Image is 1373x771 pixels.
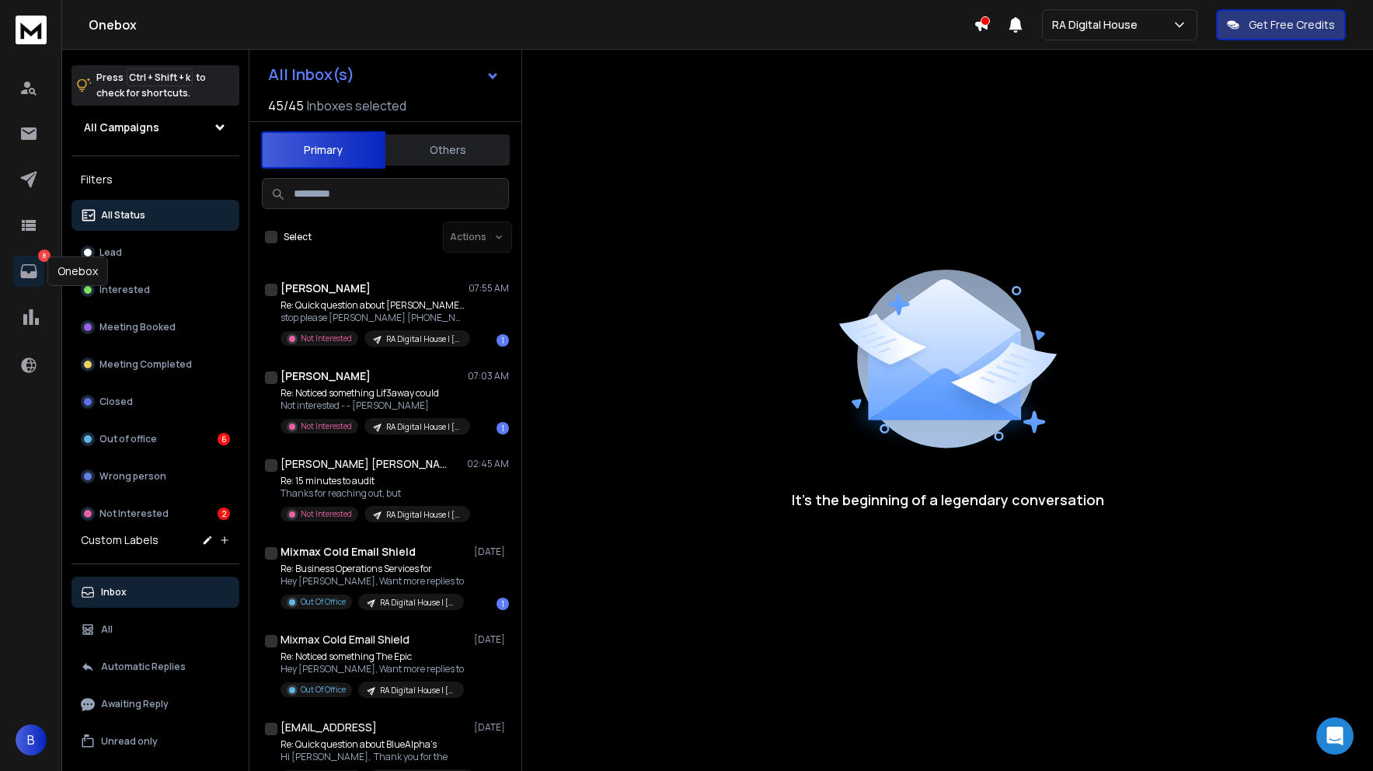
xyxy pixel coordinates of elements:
[281,575,464,588] p: Hey [PERSON_NAME], Want more replies to
[127,68,193,86] span: Ctrl + Shift + k
[386,421,461,433] p: RA Digital House | [DATE]
[71,169,239,190] h3: Filters
[71,498,239,529] button: Not Interested2
[792,489,1104,511] p: It’s the beginning of a legendary conversation
[468,370,509,382] p: 07:03 AM
[99,396,133,408] p: Closed
[71,274,239,305] button: Interested
[71,577,239,608] button: Inbox
[281,281,371,296] h1: [PERSON_NAME]
[218,433,230,445] div: 6
[474,633,509,646] p: [DATE]
[281,720,377,735] h1: [EMAIL_ADDRESS]
[386,333,461,345] p: RA Digital House | [DATE]
[99,470,166,483] p: Wrong person
[96,70,206,101] p: Press to check for shortcuts.
[301,508,352,520] p: Not Interested
[101,661,186,673] p: Automatic Replies
[81,532,159,548] h3: Custom Labels
[281,387,467,399] p: Re: Noticed something Lif3away could
[99,508,169,520] p: Not Interested
[497,422,509,434] div: 1
[467,458,509,470] p: 02:45 AM
[268,67,354,82] h1: All Inbox(s)
[284,231,312,243] label: Select
[71,461,239,492] button: Wrong person
[1216,9,1346,40] button: Get Free Credits
[281,299,467,312] p: Re: Quick question about [PERSON_NAME]’s
[1316,717,1354,755] div: Open Intercom Messenger
[281,312,467,324] p: stop please [PERSON_NAME] [PHONE_NUMBER]
[71,112,239,143] button: All Campaigns
[281,751,467,763] p: Hi [PERSON_NAME], Thank you for the
[16,724,47,755] button: B
[281,399,467,412] p: Not interested - - [PERSON_NAME]
[71,237,239,268] button: Lead
[16,16,47,44] img: logo
[38,249,51,262] p: 8
[268,96,304,115] span: 45 / 45
[71,200,239,231] button: All Status
[101,735,158,748] p: Unread only
[301,333,352,344] p: Not Interested
[71,312,239,343] button: Meeting Booked
[497,334,509,347] div: 1
[385,133,510,167] button: Others
[261,131,385,169] button: Primary
[89,16,974,34] h1: Onebox
[13,256,44,287] a: 8
[101,209,145,222] p: All Status
[1249,17,1335,33] p: Get Free Credits
[301,596,346,608] p: Out Of Office
[380,597,455,609] p: RA Digital House | [DATE]
[99,433,157,445] p: Out of office
[281,475,467,487] p: Re: 15 minutes to audit
[71,689,239,720] button: Awaiting Reply
[474,546,509,558] p: [DATE]
[71,726,239,757] button: Unread only
[281,544,416,560] h1: Mixmax Cold Email Shield
[101,623,113,636] p: All
[301,420,352,432] p: Not Interested
[99,246,122,259] p: Lead
[71,651,239,682] button: Automatic Replies
[84,120,159,135] h1: All Campaigns
[301,684,346,696] p: Out Of Office
[71,386,239,417] button: Closed
[281,738,467,751] p: Re: Quick question about BlueAlpha’s
[99,358,192,371] p: Meeting Completed
[469,282,509,295] p: 07:55 AM
[281,456,451,472] h1: [PERSON_NAME] [PERSON_NAME]
[281,563,464,575] p: Re: Business Operations Services for
[71,614,239,645] button: All
[281,663,464,675] p: Hey [PERSON_NAME], Want more replies to
[380,685,455,696] p: RA Digital House | [DATE]
[47,256,108,286] div: Onebox
[99,284,150,296] p: Interested
[281,487,467,500] p: Thanks for reaching out, but
[307,96,406,115] h3: Inboxes selected
[101,586,127,598] p: Inbox
[218,508,230,520] div: 2
[281,632,409,647] h1: Mixmax Cold Email Shield
[281,368,371,384] h1: [PERSON_NAME]
[256,59,512,90] button: All Inbox(s)
[1052,17,1144,33] p: RA Digital House
[474,721,509,734] p: [DATE]
[386,509,461,521] p: RA Digital House | [DATE]
[281,651,464,663] p: Re: Noticed something The Epic
[71,424,239,455] button: Out of office6
[71,349,239,380] button: Meeting Completed
[497,598,509,610] div: 1
[101,698,169,710] p: Awaiting Reply
[99,321,176,333] p: Meeting Booked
